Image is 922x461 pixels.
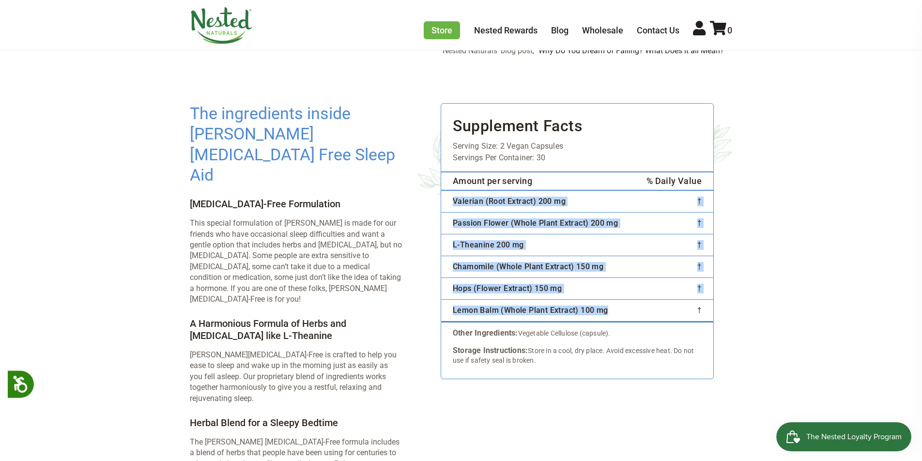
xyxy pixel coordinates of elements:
[582,25,623,35] a: Wholesale
[633,234,713,256] td: †
[190,7,253,44] img: Nested Naturals
[538,46,724,55] a: Why Do You Dream of Falling? What Does it all Mean?
[190,198,402,210] h4: [MEDICAL_DATA]-Free Formulation
[190,318,402,342] h4: A Harmonious Formula of Herbs and [MEDICAL_DATA] like L-Theanine
[441,234,633,256] td: L-Theanine 200 mg
[453,346,528,355] b: Storage Instructions:
[441,152,713,164] div: Servings Per Container: 30
[633,299,713,321] td: †
[441,104,713,140] h3: Supplement Facts
[474,25,538,35] a: Nested Rewards
[551,25,569,35] a: Blog
[190,218,402,305] p: This special formulation of [PERSON_NAME] is made for our friends who have occasional sleep diffi...
[633,172,713,190] th: % Daily Value
[727,25,732,35] span: 0
[776,422,912,451] iframe: Button to open loyalty program pop-up
[424,21,460,39] a: Store
[441,140,713,152] div: Serving Size: 2 Vegan Capsules
[190,103,402,185] h2: The ingredients inside [PERSON_NAME] [MEDICAL_DATA] Free Sleep Aid
[441,277,633,299] td: Hops (Flower Extract) 150 mg
[441,299,633,321] td: Lemon Balm (Whole Plant Extract) 100 mg
[441,190,633,213] td: Valerian (Root Extract) 200 mg
[637,25,679,35] a: Contact Us
[633,277,713,299] td: †
[190,417,402,429] h4: Herbal Blend for a Sleepy Bedtime
[633,190,713,213] td: †
[453,346,702,365] div: Store in a cool, dry place. Avoid excessive heat. Do not use if safety seal is broken.
[441,212,633,234] td: Passion Flower (Whole Plant Extract) 200 mg
[441,256,633,277] td: Chamomile (Whole Plant Extract) 150 mg
[441,172,633,190] th: Amount per serving
[190,350,402,404] p: [PERSON_NAME][MEDICAL_DATA]-Free is crafted to help you ease to sleep and wake up in the morning ...
[633,212,713,234] td: †
[633,256,713,277] td: †
[453,328,702,338] div: Vegetable Cellulose (capsule).
[453,328,518,338] b: Other Ingredients:
[710,25,732,35] a: 0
